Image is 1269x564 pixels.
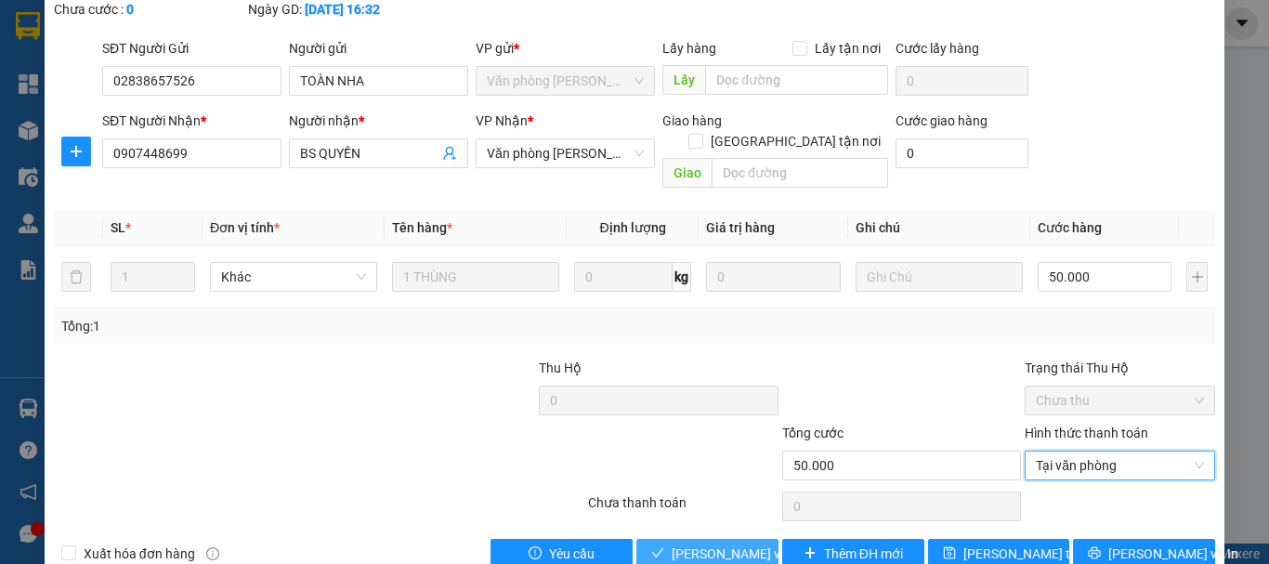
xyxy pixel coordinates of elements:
[705,65,888,95] input: Dọc đường
[392,220,452,235] span: Tên hàng
[662,113,722,128] span: Giao hàng
[662,65,705,95] span: Lấy
[1186,262,1208,292] button: plus
[61,262,91,292] button: delete
[549,544,595,564] span: Yêu cầu
[651,546,664,561] span: check
[1025,358,1215,378] div: Trạng thái Thu Hộ
[392,262,559,292] input: VD: Bàn, Ghế
[599,220,665,235] span: Định lượng
[673,262,691,292] span: kg
[672,544,850,564] span: [PERSON_NAME] và Giao hàng
[896,138,1028,168] input: Cước giao hàng
[1038,220,1102,235] span: Cước hàng
[476,113,528,128] span: VP Nhận
[111,220,125,235] span: SL
[8,64,354,87] li: 02839.63.63.63
[1036,387,1204,414] span: Chưa thu
[896,41,979,56] label: Cước lấy hàng
[289,111,468,131] div: Người nhận
[76,544,203,564] span: Xuất hóa đơn hàng
[943,546,956,561] span: save
[126,2,134,17] b: 0
[706,220,775,235] span: Giá trị hàng
[206,547,219,560] span: info-circle
[824,544,903,564] span: Thêm ĐH mới
[896,113,988,128] label: Cước giao hàng
[804,546,817,561] span: plus
[856,262,1023,292] input: Ghi Chú
[8,116,209,188] b: GỬI : Văn phòng [PERSON_NAME]
[782,426,844,440] span: Tổng cước
[8,41,354,64] li: 85 [PERSON_NAME]
[807,38,888,59] span: Lấy tận nơi
[61,137,91,166] button: plus
[221,263,366,291] span: Khác
[848,210,1030,246] th: Ghi chú
[703,131,888,151] span: [GEOGRAPHIC_DATA] tận nơi
[712,158,888,188] input: Dọc đường
[210,220,280,235] span: Đơn vị tính
[476,38,655,59] div: VP gửi
[289,38,468,59] div: Người gửi
[1025,426,1148,440] label: Hình thức thanh toán
[963,544,1112,564] span: [PERSON_NAME] thay đổi
[102,38,281,59] div: SĐT Người Gửi
[305,2,380,17] b: [DATE] 16:32
[61,316,491,336] div: Tổng: 1
[107,45,122,59] span: environment
[107,68,122,83] span: phone
[1108,544,1238,564] span: [PERSON_NAME] và In
[442,146,457,161] span: user-add
[586,492,780,525] div: Chưa thanh toán
[706,262,840,292] input: 0
[529,546,542,561] span: exclamation-circle
[487,67,644,95] span: Văn phòng Hồ Chí Minh
[662,41,716,56] span: Lấy hàng
[896,66,1028,96] input: Cước lấy hàng
[539,361,582,375] span: Thu Hộ
[102,111,281,131] div: SĐT Người Nhận
[1036,452,1204,479] span: Tại văn phòng
[662,158,712,188] span: Giao
[1088,546,1101,561] span: printer
[487,139,644,167] span: Văn phòng Tắc Vân
[107,12,263,35] b: [PERSON_NAME]
[62,144,90,159] span: plus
